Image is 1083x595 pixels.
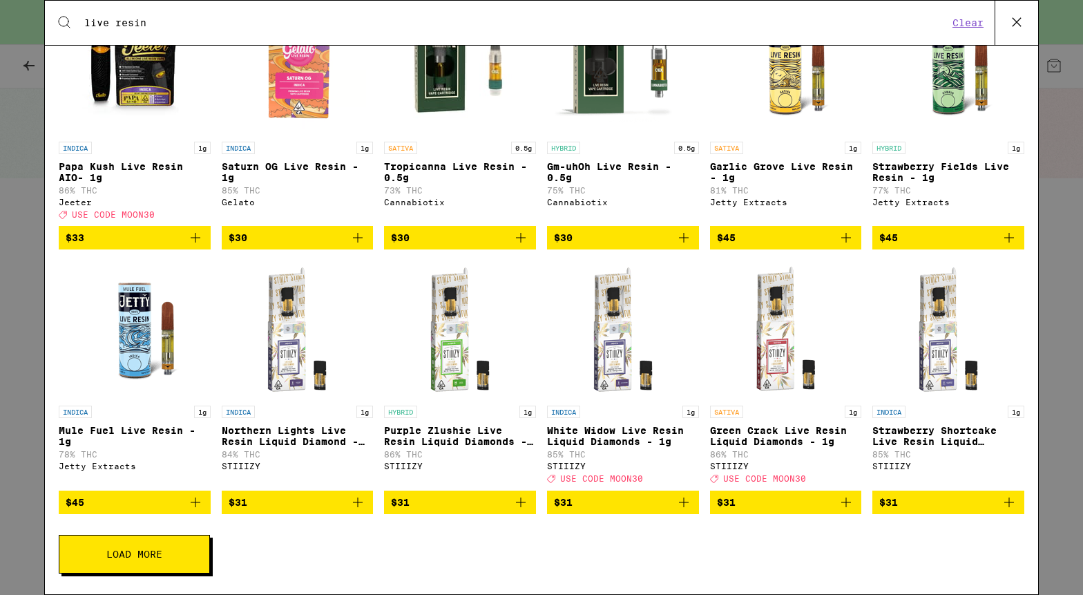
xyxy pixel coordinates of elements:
div: Jetty Extracts [710,198,862,207]
span: Hi. Need any help? [8,10,99,21]
p: HYBRID [547,142,580,154]
p: Garlic Grove Live Resin - 1g [710,161,862,183]
p: Purple Zlushie Live Resin Liquid Diamonds - 1g [384,425,536,447]
button: Add to bag [384,491,536,514]
p: Gm-uhOh Live Resin - 0.5g [547,161,699,183]
img: Jetty Extracts - Mule Fuel Live Resin - 1g [66,261,204,399]
p: Green Crack Live Resin Liquid Diamonds - 1g [710,425,862,447]
div: Gelato [222,198,374,207]
p: INDICA [222,142,255,154]
img: STIIIZY - Green Crack Live Resin Liquid Diamonds - 1g [716,261,854,399]
img: STIIIZY - Northern Lights Live Resin Liquid Diamond - 1g [228,261,366,399]
p: 1g [1008,142,1024,154]
div: STIIIZY [547,462,699,471]
div: Cannabiotix [547,198,699,207]
p: Strawberry Shortcake Live Resin Liquid Diamonds - 1g [872,425,1024,447]
p: Papa Kush Live Resin AIO- 1g [59,161,211,183]
span: $30 [554,232,573,243]
p: 75% THC [547,186,699,195]
span: $31 [391,497,410,508]
p: 1g [1008,406,1024,418]
p: 1g [845,142,861,154]
span: USE CODE MOON30 [723,475,806,484]
p: 1g [682,406,699,418]
div: STIIIZY [872,462,1024,471]
input: Search for products & categories [84,17,948,29]
span: $30 [391,232,410,243]
span: $31 [229,497,247,508]
div: Jetty Extracts [59,462,211,471]
a: Open page for Green Crack Live Resin Liquid Diamonds - 1g from STIIIZY [710,261,862,490]
p: 85% THC [547,450,699,459]
p: 86% THC [384,450,536,459]
button: Add to bag [222,491,374,514]
button: Load More [59,535,210,574]
p: 73% THC [384,186,536,195]
span: Load More [106,549,162,559]
div: STIIIZY [384,462,536,471]
div: Cannabiotix [384,198,536,207]
p: 78% THC [59,450,211,459]
button: Add to bag [872,491,1024,514]
a: Open page for Northern Lights Live Resin Liquid Diamond - 1g from STIIIZY [222,261,374,490]
span: $31 [879,497,898,508]
p: White Widow Live Resin Liquid Diamonds - 1g [547,425,699,447]
p: 0.5g [674,142,699,154]
p: 1g [845,406,861,418]
p: SATIVA [384,142,417,154]
p: 1g [194,142,211,154]
p: HYBRID [872,142,905,154]
span: $33 [66,232,84,243]
p: Northern Lights Live Resin Liquid Diamond - 1g [222,425,374,447]
p: INDICA [222,406,255,418]
p: 0.5g [511,142,536,154]
p: SATIVA [710,142,743,154]
p: INDICA [547,406,580,418]
img: STIIIZY - White Widow Live Resin Liquid Diamonds - 1g [554,261,692,399]
span: $45 [879,232,898,243]
p: SATIVA [710,406,743,418]
p: Saturn OG Live Resin - 1g [222,161,374,183]
span: $30 [229,232,247,243]
button: Add to bag [222,226,374,249]
span: $31 [554,497,573,508]
p: INDICA [59,406,92,418]
p: 86% THC [59,186,211,195]
p: 84% THC [222,450,374,459]
p: Tropicanna Live Resin - 0.5g [384,161,536,183]
p: 77% THC [872,186,1024,195]
button: Add to bag [872,226,1024,249]
span: USE CODE MOON30 [560,475,643,484]
p: INDICA [59,142,92,154]
span: $45 [66,497,84,508]
a: Open page for Purple Zlushie Live Resin Liquid Diamonds - 1g from STIIIZY [384,261,536,490]
button: Add to bag [710,491,862,514]
button: Add to bag [710,226,862,249]
button: Add to bag [547,491,699,514]
span: USE CODE MOON30 [72,210,155,219]
button: Add to bag [384,226,536,249]
button: Add to bag [59,226,211,249]
p: 85% THC [222,186,374,195]
img: STIIIZY - Purple Zlushie Live Resin Liquid Diamonds - 1g [391,261,529,399]
div: STIIIZY [222,462,374,471]
p: Strawberry Fields Live Resin - 1g [872,161,1024,183]
p: INDICA [872,406,905,418]
p: 1g [519,406,536,418]
button: Add to bag [59,491,211,514]
a: Open page for Mule Fuel Live Resin - 1g from Jetty Extracts [59,261,211,490]
p: Mule Fuel Live Resin - 1g [59,425,211,447]
span: $45 [717,232,736,243]
p: 85% THC [872,450,1024,459]
img: STIIIZY - Strawberry Shortcake Live Resin Liquid Diamonds - 1g [879,261,1017,399]
p: 1g [356,142,373,154]
p: 81% THC [710,186,862,195]
button: Add to bag [547,226,699,249]
p: 1g [194,406,211,418]
p: HYBRID [384,406,417,418]
div: Jeeter [59,198,211,207]
div: Jetty Extracts [872,198,1024,207]
p: 86% THC [710,450,862,459]
div: STIIIZY [710,462,862,471]
span: $31 [717,497,736,508]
